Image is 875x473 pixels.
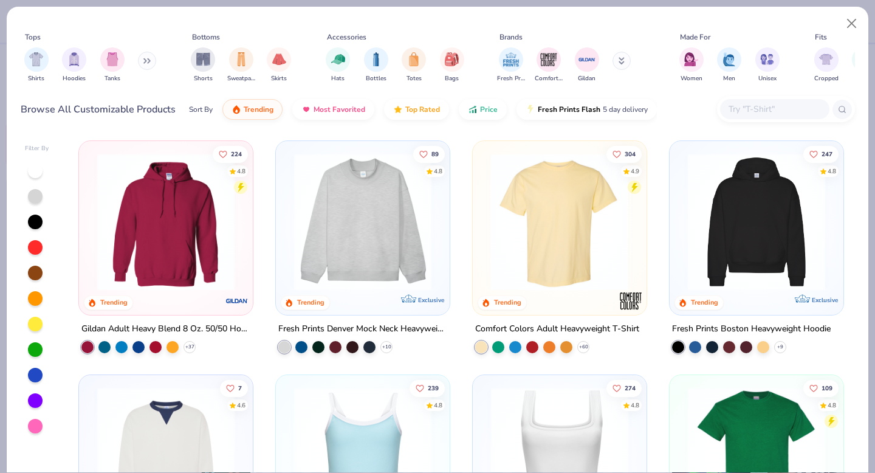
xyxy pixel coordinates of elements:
span: Hoodies [63,74,86,83]
span: Shirts [28,74,44,83]
span: Top Rated [405,105,440,114]
button: filter button [755,47,780,83]
span: Gildan [578,74,595,83]
div: Brands [499,32,523,43]
img: flash.gif [526,105,535,114]
button: Like [213,145,249,162]
span: Shorts [194,74,213,83]
span: Tanks [105,74,120,83]
img: a90f7c54-8796-4cb2-9d6e-4e9644cfe0fe [437,153,587,291]
img: Bottles Image [369,52,383,66]
div: filter for Fresh Prints [497,47,525,83]
span: Cropped [814,74,839,83]
div: filter for Totes [402,47,426,83]
img: TopRated.gif [393,105,403,114]
div: Sort By [189,104,213,115]
img: 91acfc32-fd48-4d6b-bdad-a4c1a30ac3fc [682,153,831,291]
img: Hoodies Image [67,52,81,66]
button: Close [840,12,863,35]
div: 4.8 [434,401,442,410]
button: filter button [440,47,464,83]
span: Men [723,74,735,83]
button: filter button [402,47,426,83]
div: filter for Shorts [191,47,215,83]
img: Gildan Image [578,50,596,69]
button: Trending [222,99,283,120]
span: Sweatpants [227,74,255,83]
span: 109 [822,385,832,391]
img: Shorts Image [196,52,210,66]
button: Like [606,145,642,162]
span: Totes [407,74,422,83]
span: 5 day delivery [603,103,648,117]
span: Bags [445,74,459,83]
button: Like [803,145,839,162]
div: filter for Sweatpants [227,47,255,83]
div: 4.9 [631,167,639,176]
button: filter button [24,47,49,83]
button: Like [606,379,642,396]
img: Shirts Image [29,52,43,66]
div: 4.8 [434,167,442,176]
div: Tops [25,32,41,43]
button: Like [221,379,249,396]
span: Fresh Prints [497,74,525,83]
span: Most Favorited [314,105,365,114]
span: + 10 [382,344,391,351]
div: 4.8 [828,167,836,176]
button: Top Rated [384,99,449,120]
button: filter button [717,47,741,83]
span: 224 [232,151,242,157]
span: Hats [331,74,345,83]
div: Made For [680,32,710,43]
div: Gildan Adult Heavy Blend 8 Oz. 50/50 Hooded Sweatshirt [81,322,250,337]
div: filter for Cropped [814,47,839,83]
img: Comfort Colors Image [540,50,558,69]
span: Trending [244,105,273,114]
div: 4.8 [631,401,639,410]
img: 029b8af0-80e6-406f-9fdc-fdf898547912 [485,153,634,291]
img: Women Image [684,52,698,66]
button: filter button [535,47,563,83]
span: 89 [431,151,439,157]
img: Unisex Image [760,52,774,66]
div: filter for Women [679,47,704,83]
span: Women [681,74,702,83]
button: Like [410,379,445,396]
div: Filter By [25,144,49,153]
button: filter button [100,47,125,83]
img: trending.gif [232,105,241,114]
span: 247 [822,151,832,157]
button: filter button [227,47,255,83]
span: Comfort Colors [535,74,563,83]
div: filter for Men [717,47,741,83]
span: 304 [625,151,636,157]
div: filter for Hoodies [62,47,86,83]
img: Bags Image [445,52,458,66]
div: filter for Hats [326,47,350,83]
span: Skirts [271,74,287,83]
div: filter for Skirts [267,47,291,83]
button: filter button [679,47,704,83]
div: filter for Bags [440,47,464,83]
input: Try "T-Shirt" [727,102,821,116]
span: Bottles [366,74,386,83]
img: f5d85501-0dbb-4ee4-b115-c08fa3845d83 [288,153,437,291]
button: Like [413,145,445,162]
div: Comfort Colors Adult Heavyweight T-Shirt [475,322,639,337]
button: Price [459,99,507,120]
button: filter button [191,47,215,83]
button: filter button [497,47,525,83]
span: + 60 [578,344,588,351]
img: Sweatpants Image [235,52,248,66]
span: + 9 [777,344,783,351]
div: Bottoms [192,32,220,43]
button: Fresh Prints Flash5 day delivery [516,99,657,120]
img: Totes Image [407,52,420,66]
div: filter for Tanks [100,47,125,83]
button: filter button [326,47,350,83]
img: Skirts Image [272,52,286,66]
span: Price [480,105,498,114]
span: 7 [239,385,242,391]
div: filter for Shirts [24,47,49,83]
